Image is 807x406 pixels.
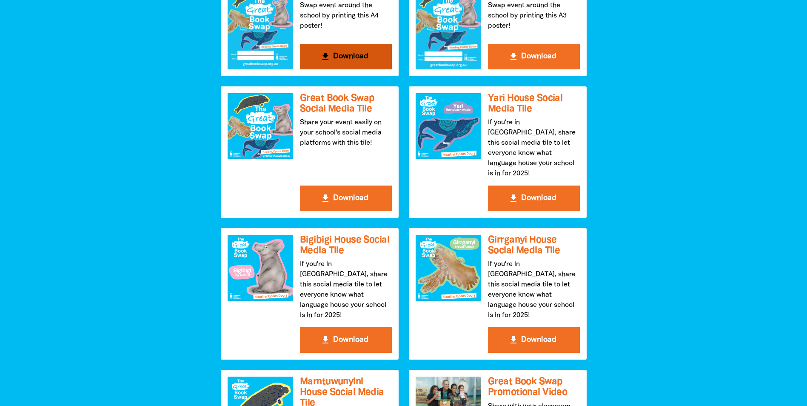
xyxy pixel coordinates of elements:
[508,335,519,345] i: get_app
[508,193,519,203] i: get_app
[488,186,580,211] button: get_app Download
[508,51,519,62] i: get_app
[300,186,392,211] button: get_app Download
[488,327,580,353] button: get_app Download
[300,44,392,69] button: get_app Download
[416,235,481,300] img: Girrganyi House Social Media Tile
[300,235,392,256] h3: Bigibigi House Social Media Tile
[300,327,392,353] button: get_app Download
[488,93,580,114] h3: Yari House Social Media Tile
[300,93,392,114] h3: Great Book Swap Social Media Tile
[228,235,293,300] img: Bigibigi House Social Media Tile
[488,44,580,69] button: get_app Download
[488,235,580,256] h3: Girrganyi House Social Media Tile
[228,93,293,159] img: Great Book Swap Social Media Tile
[320,51,331,62] i: get_app
[320,193,331,203] i: get_app
[416,93,481,159] img: Yari House Social Media Tile
[320,335,331,345] i: get_app
[488,377,580,397] h3: Great Book Swap Promotional Video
